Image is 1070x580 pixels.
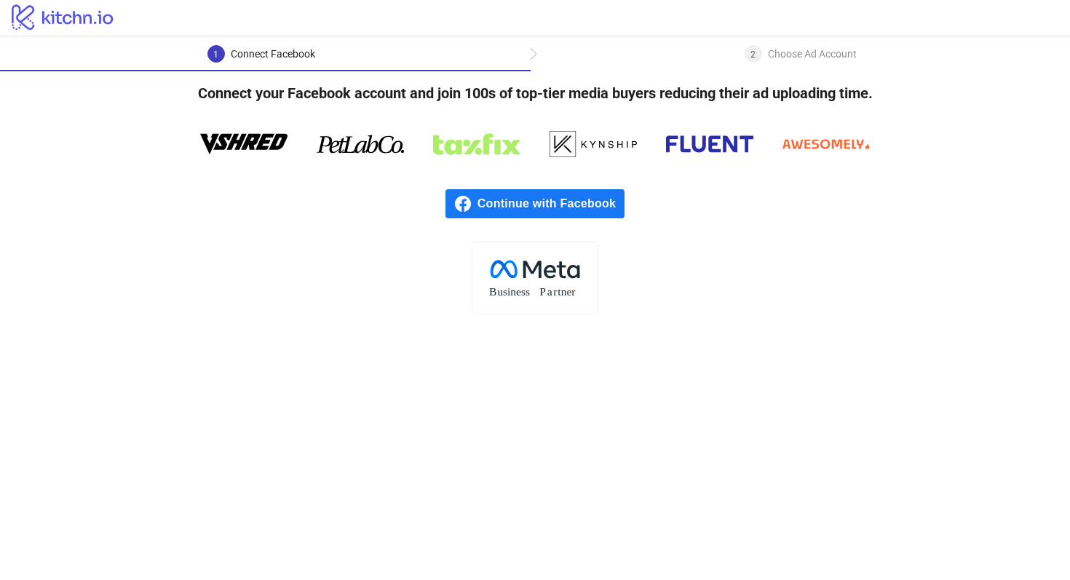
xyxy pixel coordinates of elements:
span: Continue with Facebook [477,189,625,218]
span: 1 [213,49,218,60]
tspan: B [489,285,496,298]
div: Connect Facebook [231,45,315,63]
tspan: tner [558,285,576,298]
a: Continue with Facebook [445,189,625,218]
tspan: usiness [497,285,530,298]
span: 2 [750,49,756,60]
tspan: a [547,285,552,298]
tspan: P [539,285,546,298]
h4: Connect your Facebook account and join 100s of top-tier media buyers reducing their ad uploading ... [175,71,896,115]
div: Choose Ad Account [768,45,857,63]
tspan: r [553,285,558,298]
